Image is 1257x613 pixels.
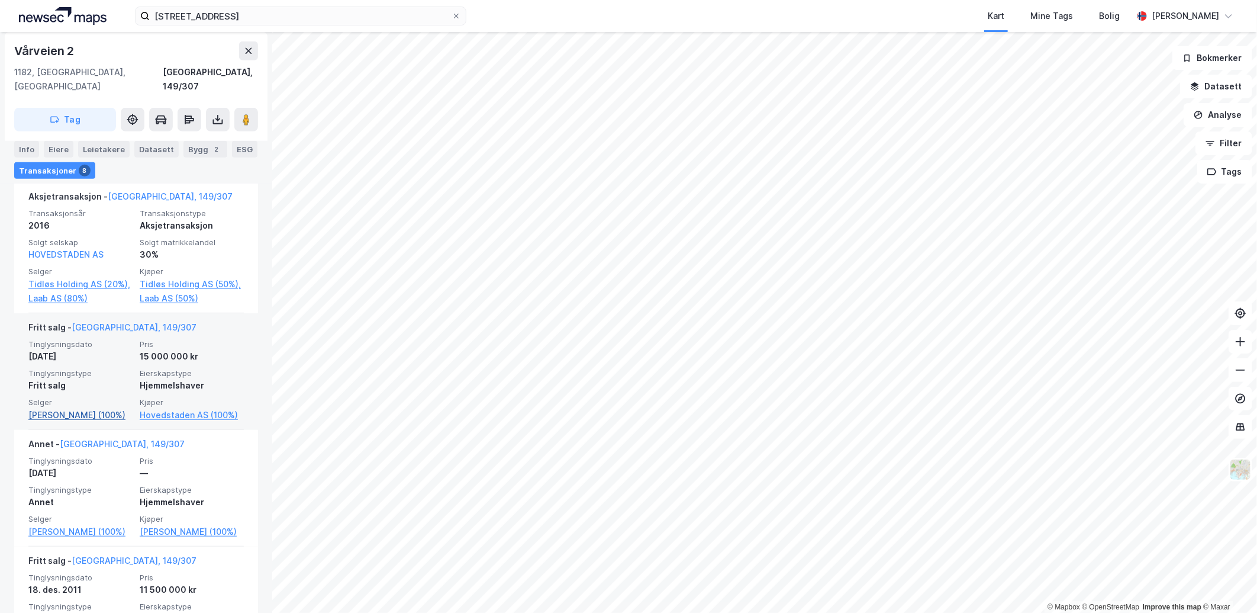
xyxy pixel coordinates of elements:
[140,466,244,480] div: —
[140,349,244,364] div: 15 000 000 kr
[140,291,244,306] a: Laab AS (50%)
[28,219,133,233] div: 2016
[28,249,104,259] a: HOVEDSTADEN AS
[78,141,130,158] div: Leietakere
[1180,75,1252,98] button: Datasett
[28,408,133,422] a: [PERSON_NAME] (100%)
[28,378,133,393] div: Fritt salg
[140,408,244,422] a: Hovedstaden AS (100%)
[1198,556,1257,613] div: Kontrollprogram for chat
[28,525,133,539] a: [PERSON_NAME] (100%)
[28,238,133,248] span: Solgt selskap
[140,485,244,495] span: Eierskapstype
[19,7,107,25] img: logo.a4113a55bc3d86da70a041830d287a7e.svg
[28,277,133,291] a: Tidløs Holding AS (20%),
[79,165,91,176] div: 8
[28,368,133,378] span: Tinglysningstype
[211,143,223,155] div: 2
[1030,9,1073,23] div: Mine Tags
[28,349,133,364] div: [DATE]
[108,191,233,201] a: [GEOGRAPHIC_DATA], 149/307
[60,439,185,449] a: [GEOGRAPHIC_DATA], 149/307
[28,320,196,339] div: Fritt salg -
[140,378,244,393] div: Hjemmelshaver
[183,141,227,158] div: Bygg
[163,65,258,94] div: [GEOGRAPHIC_DATA], 149/307
[28,583,133,597] div: 18. des. 2011
[28,495,133,509] div: Annet
[28,456,133,466] span: Tinglysningsdato
[28,267,133,277] span: Selger
[28,339,133,349] span: Tinglysningsdato
[28,573,133,583] span: Tinglysningsdato
[232,141,257,158] div: ESG
[14,65,163,94] div: 1182, [GEOGRAPHIC_DATA], [GEOGRAPHIC_DATA]
[140,277,244,291] a: Tidløs Holding AS (50%),
[1082,603,1140,611] a: OpenStreetMap
[140,219,244,233] div: Aksjetransaksjon
[1152,9,1219,23] div: [PERSON_NAME]
[1047,603,1080,611] a: Mapbox
[28,514,133,524] span: Selger
[140,573,244,583] span: Pris
[28,485,133,495] span: Tinglysningstype
[14,141,39,158] div: Info
[140,339,244,349] span: Pris
[140,602,244,612] span: Eierskapstype
[1229,458,1252,481] img: Z
[140,208,244,219] span: Transaksjonstype
[28,291,133,306] a: Laab AS (80%)
[14,41,76,60] div: Vårveien 2
[140,397,244,407] span: Kjøper
[44,141,73,158] div: Eiere
[28,397,133,407] span: Selger
[140,495,244,509] div: Hjemmelshaver
[1198,556,1257,613] iframe: Chat Widget
[14,162,95,179] div: Transaksjoner
[1143,603,1201,611] a: Improve this map
[140,525,244,539] a: [PERSON_NAME] (100%)
[28,602,133,612] span: Tinglysningstype
[1184,103,1252,127] button: Analyse
[72,322,196,332] a: [GEOGRAPHIC_DATA], 149/307
[14,108,116,131] button: Tag
[1099,9,1120,23] div: Bolig
[150,7,452,25] input: Søk på adresse, matrikkel, gårdeiere, leietakere eller personer
[1172,46,1252,70] button: Bokmerker
[140,238,244,248] span: Solgt matrikkelandel
[140,267,244,277] span: Kjøper
[988,9,1004,23] div: Kart
[28,437,185,456] div: Annet -
[28,208,133,219] span: Transaksjonsår
[28,554,196,573] div: Fritt salg -
[134,141,179,158] div: Datasett
[28,466,133,480] div: [DATE]
[140,456,244,466] span: Pris
[72,556,196,566] a: [GEOGRAPHIC_DATA], 149/307
[28,190,233,208] div: Aksjetransaksjon -
[140,514,244,524] span: Kjøper
[140,368,244,378] span: Eierskapstype
[1195,131,1252,155] button: Filter
[1197,160,1252,184] button: Tags
[140,583,244,597] div: 11 500 000 kr
[140,248,244,262] div: 30%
